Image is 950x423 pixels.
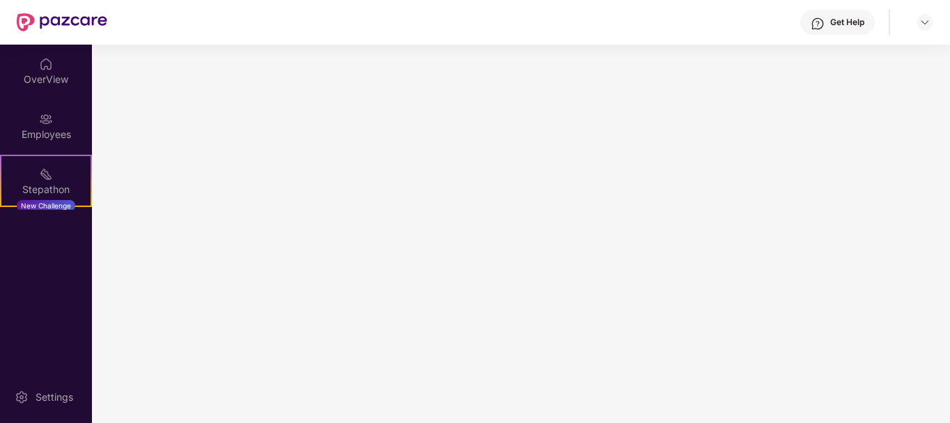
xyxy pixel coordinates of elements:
[15,390,29,404] img: svg+xml;base64,PHN2ZyBpZD0iU2V0dGluZy0yMHgyMCIgeG1sbnM9Imh0dHA6Ly93d3cudzMub3JnLzIwMDAvc3ZnIiB3aW...
[31,390,77,404] div: Settings
[39,112,53,126] img: svg+xml;base64,PHN2ZyBpZD0iRW1wbG95ZWVzIiB4bWxucz0iaHR0cDovL3d3dy53My5vcmcvMjAwMC9zdmciIHdpZHRoPS...
[1,183,91,197] div: Stepathon
[39,167,53,181] img: svg+xml;base64,PHN2ZyB4bWxucz0iaHR0cDovL3d3dy53My5vcmcvMjAwMC9zdmciIHdpZHRoPSIyMSIgaGVpZ2h0PSIyMC...
[811,17,825,31] img: svg+xml;base64,PHN2ZyBpZD0iSGVscC0zMngzMiIgeG1sbnM9Imh0dHA6Ly93d3cudzMub3JnLzIwMDAvc3ZnIiB3aWR0aD...
[39,57,53,71] img: svg+xml;base64,PHN2ZyBpZD0iSG9tZSIgeG1sbnM9Imh0dHA6Ly93d3cudzMub3JnLzIwMDAvc3ZnIiB3aWR0aD0iMjAiIG...
[17,200,75,211] div: New Challenge
[17,13,107,31] img: New Pazcare Logo
[830,17,864,28] div: Get Help
[919,17,930,28] img: svg+xml;base64,PHN2ZyBpZD0iRHJvcGRvd24tMzJ4MzIiIHhtbG5zPSJodHRwOi8vd3d3LnczLm9yZy8yMDAwL3N2ZyIgd2...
